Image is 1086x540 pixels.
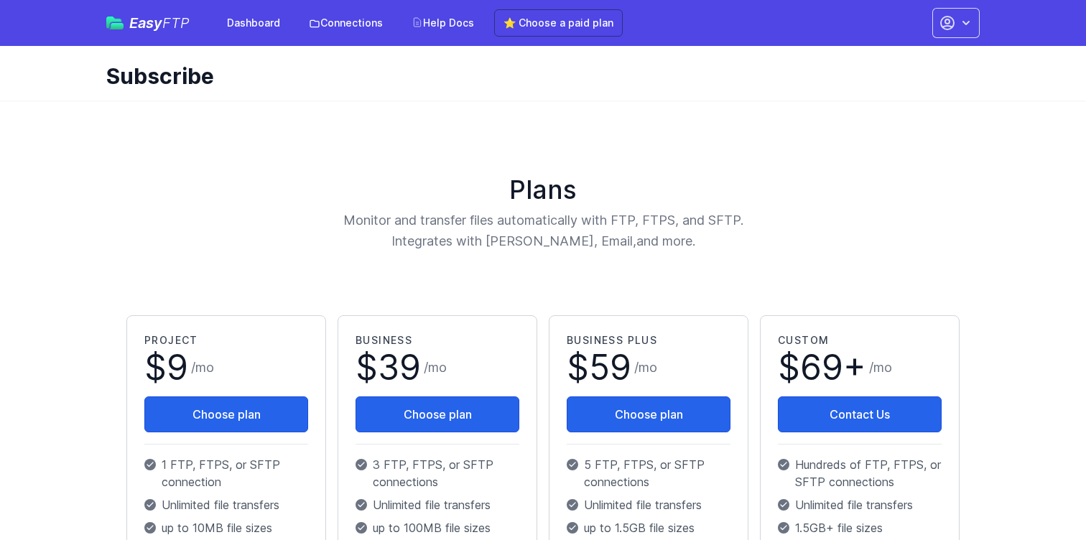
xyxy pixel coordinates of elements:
[778,456,942,490] p: Hundreds of FTP, FTPS, or SFTP connections
[567,350,631,385] span: $
[144,519,308,536] p: up to 10MB file sizes
[800,346,866,388] span: 69+
[144,456,308,490] p: 1 FTP, FTPS, or SFTP connection
[567,456,730,490] p: 5 FTP, FTPS, or SFTP connections
[106,63,968,89] h1: Subscribe
[778,333,942,348] h2: Custom
[567,496,730,513] p: Unlimited file transfers
[167,346,188,388] span: 9
[121,175,965,204] h1: Plans
[356,519,519,536] p: up to 100MB file sizes
[144,350,188,385] span: $
[869,358,892,378] span: /
[403,10,483,36] a: Help Docs
[300,10,391,36] a: Connections
[356,396,519,432] button: Choose plan
[778,350,866,385] span: $
[218,10,289,36] a: Dashboard
[162,14,190,32] span: FTP
[778,396,942,432] a: Contact Us
[778,519,942,536] p: 1.5GB+ file sizes
[567,333,730,348] h2: Business Plus
[144,333,308,348] h2: Project
[356,456,519,490] p: 3 FTP, FTPS, or SFTP connections
[356,333,519,348] h2: Business
[378,346,421,388] span: 39
[639,360,657,375] span: mo
[261,210,825,252] p: Monitor and transfer files automatically with FTP, FTPS, and SFTP. Integrates with [PERSON_NAME],...
[144,496,308,513] p: Unlimited file transfers
[129,16,190,30] span: Easy
[195,360,214,375] span: mo
[356,496,519,513] p: Unlimited file transfers
[589,346,631,388] span: 59
[356,350,421,385] span: $
[494,9,623,37] a: ⭐ Choose a paid plan
[873,360,892,375] span: mo
[428,360,447,375] span: mo
[778,496,942,513] p: Unlimited file transfers
[567,396,730,432] button: Choose plan
[424,358,447,378] span: /
[106,16,190,30] a: EasyFTP
[191,358,214,378] span: /
[144,396,308,432] button: Choose plan
[634,358,657,378] span: /
[567,519,730,536] p: up to 1.5GB file sizes
[106,17,124,29] img: easyftp_logo.png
